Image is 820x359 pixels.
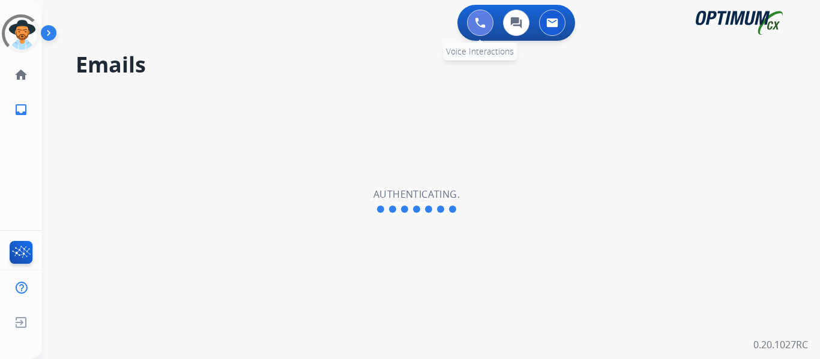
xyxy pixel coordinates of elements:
span: Voice Interactions [446,46,514,57]
mat-icon: home [14,68,28,82]
p: 0.20.1027RC [753,337,808,352]
mat-icon: inbox [14,102,28,117]
h2: Authenticating. [373,187,460,201]
h2: Emails [76,53,791,77]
